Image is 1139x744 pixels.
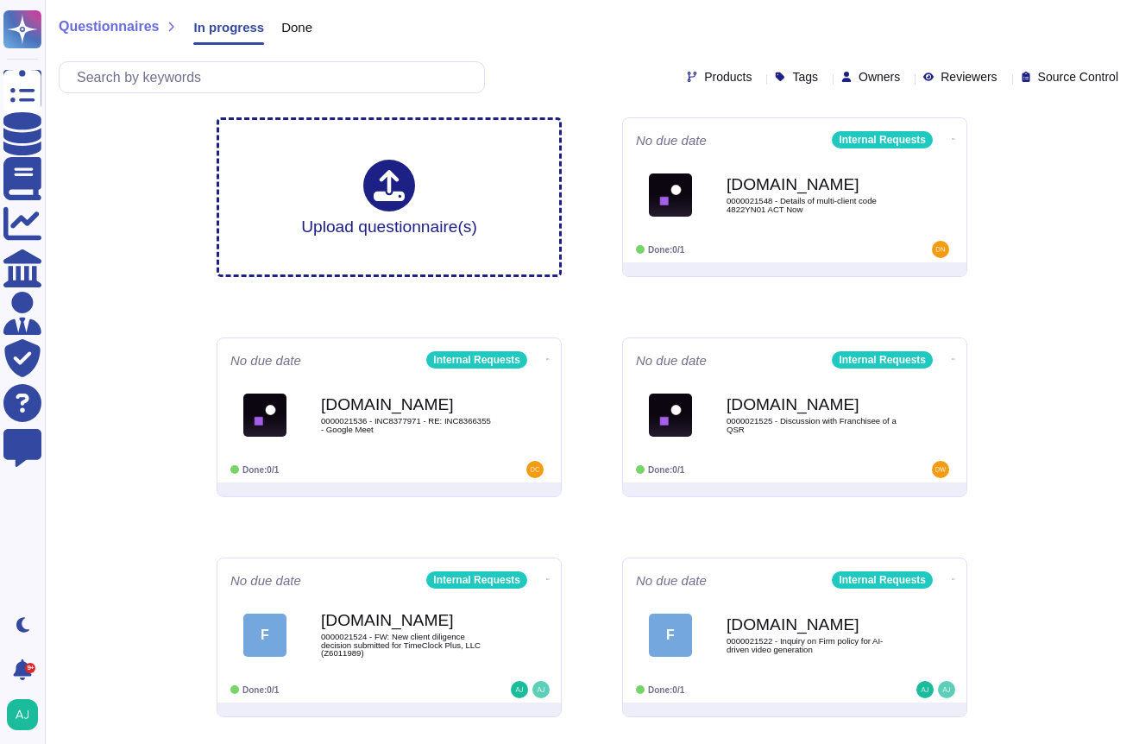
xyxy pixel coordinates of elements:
span: Owners [859,71,900,83]
span: Done [281,21,312,34]
span: Reviewers [941,71,997,83]
span: Tags [792,71,818,83]
span: Done: 0/1 [242,465,279,475]
img: Logo [243,394,286,437]
span: Products [704,71,752,83]
div: Upload questionnaire(s) [301,160,477,235]
span: No due date [636,354,707,367]
span: 0000021525 - Discussion with Franchisee of a QSR [727,417,899,433]
img: user [532,681,550,698]
span: 0000021548 - Details of multi-client code 4822YN01 ACT Now [727,197,899,213]
img: user [916,681,934,698]
span: Questionnaires [59,20,159,34]
img: user [938,681,955,698]
div: F [649,614,692,657]
span: Source Control [1038,71,1118,83]
div: Internal Requests [832,131,933,148]
b: [DOMAIN_NAME] [321,396,494,413]
div: Internal Requests [426,571,527,589]
span: Done: 0/1 [242,685,279,695]
b: [DOMAIN_NAME] [727,396,899,413]
b: [DOMAIN_NAME] [727,176,899,192]
span: 0000021522 - Inquiry on Firm policy for AI-driven video generation [727,637,899,653]
img: Logo [649,394,692,437]
div: 9+ [25,663,35,673]
b: [DOMAIN_NAME] [727,616,899,633]
img: user [932,461,949,478]
input: Search by keywords [68,62,484,92]
span: No due date [636,134,707,147]
b: [DOMAIN_NAME] [321,612,494,628]
span: Done: 0/1 [648,245,684,255]
span: No due date [230,354,301,367]
span: 0000021524 - FW: New client diligence decision submitted for TimeClock Plus, LLC (Z6011989) [321,633,494,658]
span: No due date [636,574,707,587]
img: user [526,461,544,478]
img: user [7,699,38,730]
span: Done: 0/1 [648,685,684,695]
span: In progress [193,21,264,34]
div: Internal Requests [832,351,933,369]
span: 0000021536 - INC8377971 - RE: INC8366355 - Google Meet [321,417,494,433]
span: No due date [230,574,301,587]
button: user [3,696,50,734]
div: Internal Requests [832,571,933,589]
img: Logo [649,173,692,217]
img: user [932,241,949,258]
img: user [511,681,528,698]
span: Done: 0/1 [648,465,684,475]
div: F [243,614,286,657]
div: Internal Requests [426,351,527,369]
